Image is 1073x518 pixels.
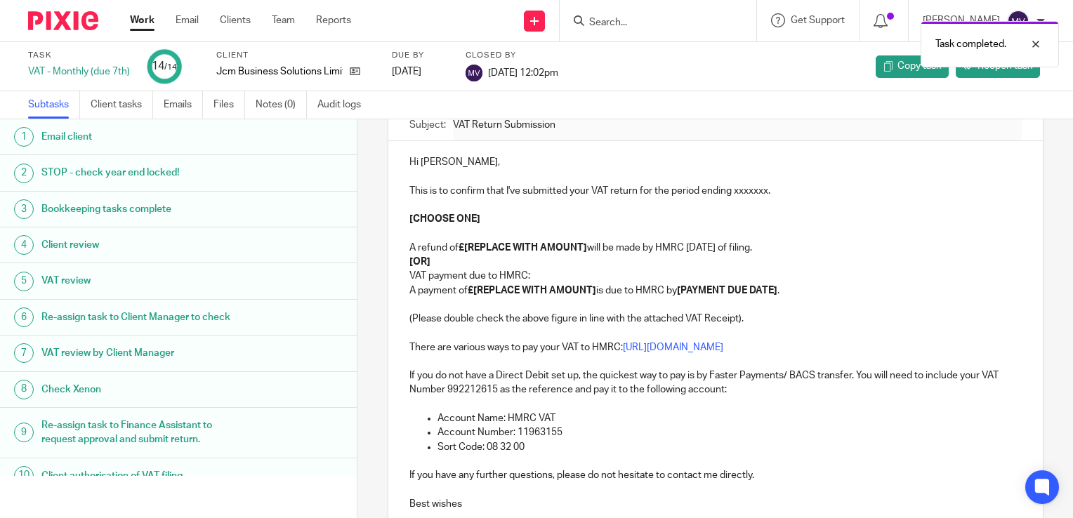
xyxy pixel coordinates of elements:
[41,343,242,364] h1: VAT review by Client Manager
[316,13,351,27] a: Reports
[28,11,98,30] img: Pixie
[14,423,34,442] div: 9
[935,37,1006,51] p: Task completed.
[14,235,34,255] div: 4
[14,307,34,327] div: 6
[216,50,374,61] label: Client
[14,199,34,219] div: 3
[409,184,1022,198] p: This is to confirm that I've submitted your VAT return for the period ending xxxxxxx.
[409,269,1022,283] p: VAT payment due to HMRC:
[623,343,723,352] a: [URL][DOMAIN_NAME]
[14,164,34,183] div: 2
[130,13,154,27] a: Work
[459,243,587,253] strong: £[REPLACE WITH AMOUNT]
[466,50,558,61] label: Closed by
[1007,10,1029,32] img: svg%3E
[272,13,295,27] a: Team
[41,162,242,183] h1: STOP - check year end locked!
[176,13,199,27] a: Email
[409,155,1022,169] p: Hi [PERSON_NAME],
[409,497,1022,511] p: Best wishes
[41,307,242,328] h1: Re-assign task to Client Manager to check
[488,67,558,77] span: [DATE] 12:02pm
[28,65,130,79] div: VAT - Monthly (due 7th)
[14,343,34,363] div: 7
[437,425,1022,439] p: Account Number: 11963155
[91,91,153,119] a: Client tasks
[41,379,242,400] h1: Check Xenon
[256,91,307,119] a: Notes (0)
[392,65,448,79] div: [DATE]
[41,270,242,291] h1: VAT review
[409,118,446,132] label: Subject:
[409,468,1022,482] p: If you have any further questions, please do not hesitate to contact me directly.
[41,465,242,486] h1: Client authorisation of VAT filing
[28,91,80,119] a: Subtasks
[14,380,34,399] div: 8
[14,466,34,486] div: 10
[437,440,1022,454] p: Sort Code: 08 32 00
[392,50,448,61] label: Due by
[41,415,242,451] h1: Re-assign task to Finance Assistant to request approval and submit return.
[409,312,1022,326] p: (Please double check the above figure in line with the attached VAT Receipt).
[220,13,251,27] a: Clients
[466,65,482,81] img: svg%3E
[409,340,1022,354] p: There are various ways to pay your VAT to HMRC:
[677,286,777,295] strong: [PAYMENT DUE DATE]
[213,91,245,119] a: Files
[41,199,242,220] h1: Bookkeeping tasks complete
[216,65,343,79] p: Jcm Business Solutions Limited
[14,127,34,147] div: 1
[41,126,242,147] h1: Email client
[152,58,177,74] div: 14
[41,234,242,255] h1: Client review
[409,284,1022,298] p: A payment of is due to HMRC by .
[409,257,430,267] strong: [OR]
[164,63,177,71] small: /14
[468,286,596,295] strong: £[REPLACE WITH AMOUNT]
[409,368,1022,397] p: If you do not have a Direct Debit set up, the quickest way to pay is by Faster Payments/ BACS tra...
[317,91,371,119] a: Audit logs
[409,241,1022,255] p: A refund of will be made by HMRC [DATE] of filing.
[14,272,34,291] div: 5
[164,91,203,119] a: Emails
[437,411,1022,425] p: Account Name: HMRC VAT
[28,50,130,61] label: Task
[409,214,480,224] strong: [CHOOSE ONE]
